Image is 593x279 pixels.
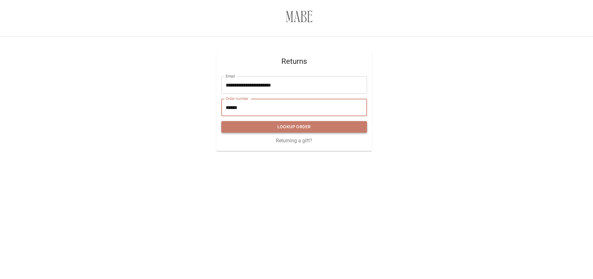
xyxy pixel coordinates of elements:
[226,96,248,101] label: Order number
[276,138,312,144] a: Returning a gift?
[286,5,313,31] img: 3671f2-3.myshopify.com-a63cb35b-e478-4aa6-86b9-acdf2590cc8d
[221,56,367,66] span: Returns
[226,73,235,79] label: Email
[221,121,367,133] button: Lookup Order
